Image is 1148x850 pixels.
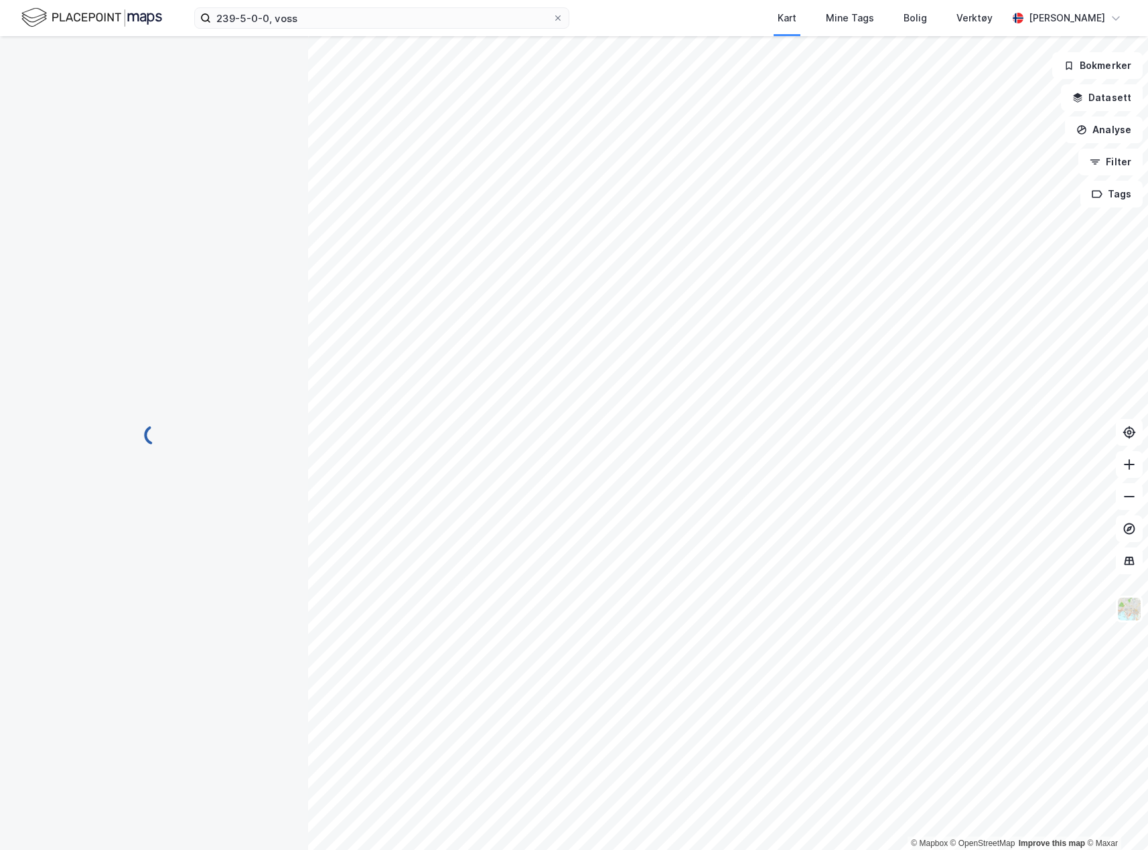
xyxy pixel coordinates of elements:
button: Datasett [1061,84,1143,111]
iframe: Chat Widget [1081,786,1148,850]
div: Verktøy [956,10,993,26]
input: Søk på adresse, matrikkel, gårdeiere, leietakere eller personer [211,8,553,28]
button: Tags [1080,181,1143,207]
div: [PERSON_NAME] [1029,10,1105,26]
button: Filter [1078,149,1143,175]
div: Kart [778,10,796,26]
a: OpenStreetMap [950,839,1015,848]
a: Mapbox [911,839,948,848]
div: Kontrollprogram for chat [1081,786,1148,850]
img: spinner.a6d8c91a73a9ac5275cf975e30b51cfb.svg [143,424,165,446]
button: Analyse [1065,116,1143,143]
a: Improve this map [1019,839,1085,848]
img: logo.f888ab2527a4732fd821a326f86c7f29.svg [21,6,162,29]
div: Mine Tags [826,10,874,26]
img: Z [1117,596,1142,622]
div: Bolig [904,10,927,26]
button: Bokmerker [1052,52,1143,79]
